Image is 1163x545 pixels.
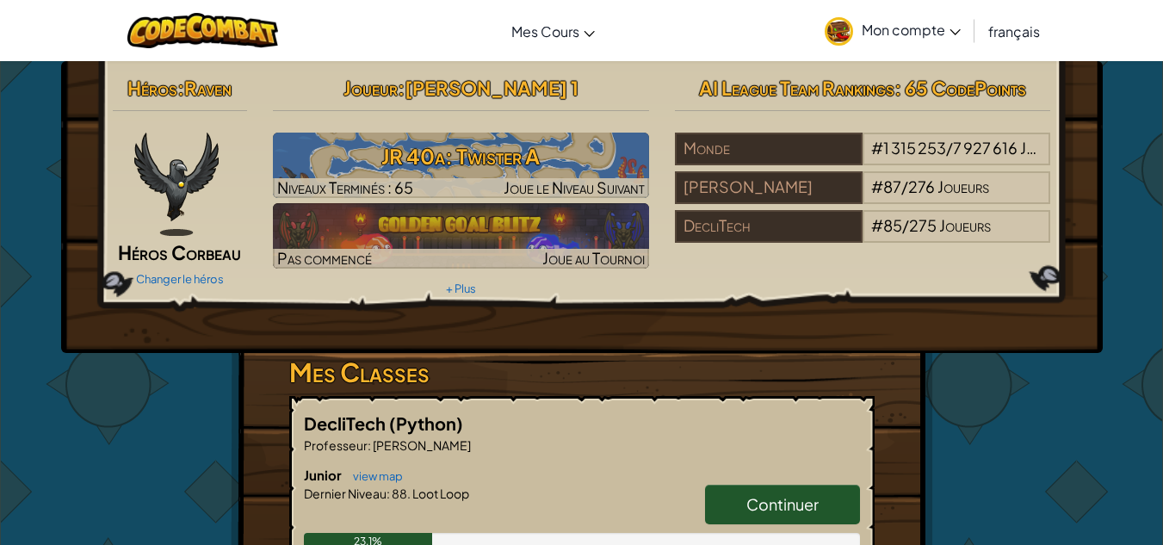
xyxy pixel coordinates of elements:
[883,138,946,158] span: 1 315 253
[304,412,389,434] span: DecliTech
[273,133,649,198] a: Joue le Niveau Suivant
[273,133,649,198] img: JR 40a: Twister A
[988,22,1040,40] span: français
[825,17,853,46] img: avatar
[883,177,901,196] span: 87
[344,469,403,483] a: view map
[542,248,645,268] span: Joue au Tournoi
[371,437,471,453] span: [PERSON_NAME]
[939,215,991,235] span: Joueurs
[277,177,413,197] span: Niveaux Terminés : 65
[953,138,1018,158] span: 7 927 616
[504,177,645,197] span: Joue le Niveau Suivant
[871,215,883,235] span: #
[902,215,909,235] span: /
[503,8,603,54] a: Mes Cours
[136,272,224,286] a: Changer le héros
[134,133,219,236] img: raven-paper-doll.png
[862,21,961,39] span: Mon compte
[675,188,1051,207] a: [PERSON_NAME]#87/276Joueurs
[446,282,476,295] a: + Plus
[675,210,863,243] div: DecliTech
[871,138,883,158] span: #
[273,203,649,269] a: Pas commencéJoue au Tournoi
[675,133,863,165] div: Monde
[883,215,902,235] span: 85
[946,138,953,158] span: /
[980,8,1049,54] a: français
[127,76,177,100] span: Héros
[1020,138,1072,158] span: Joueurs
[908,177,935,196] span: 276
[411,486,469,501] span: Loot Loop
[343,76,398,100] span: Joueur
[675,149,1051,169] a: Monde#1 315 253/7 927 616Joueurs
[816,3,969,58] a: Mon compte
[699,76,894,100] span: AI League Team Rankings
[675,226,1051,246] a: DecliTech#85/275Joueurs
[368,437,371,453] span: :
[387,486,390,501] span: :
[871,177,883,196] span: #
[127,13,278,48] img: CodeCombat logo
[273,203,649,269] img: Golden Goal
[177,76,184,100] span: :
[277,248,372,268] span: Pas commencé
[184,76,232,100] span: Raven
[909,215,937,235] span: 275
[304,486,387,501] span: Dernier Niveau
[405,76,578,100] span: [PERSON_NAME] 1
[901,177,908,196] span: /
[304,467,344,483] span: Junior
[289,353,875,392] h3: Mes Classes
[937,177,989,196] span: Joueurs
[746,494,819,514] span: Continuer
[398,76,405,100] span: :
[273,137,649,176] h3: JR 40a: Twister A
[304,437,368,453] span: Professeur
[389,412,463,434] span: (Python)
[511,22,579,40] span: Mes Cours
[390,486,411,501] span: 88.
[118,240,241,264] span: Héros Corbeau
[675,171,863,204] div: [PERSON_NAME]
[894,76,1026,100] span: : 65 CodePoints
